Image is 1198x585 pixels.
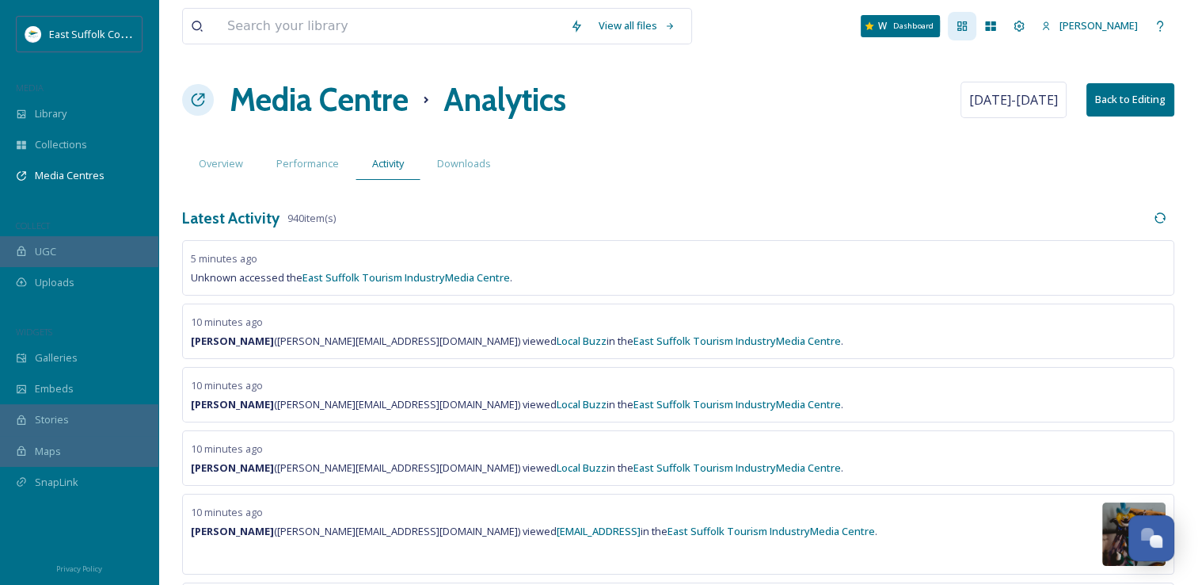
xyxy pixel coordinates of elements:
span: COLLECT [16,220,50,231]
span: ( [PERSON_NAME][EMAIL_ADDRESS][DOMAIN_NAME] ) viewed in the . [191,461,843,475]
a: What's New [861,15,940,37]
span: Library [35,106,67,121]
button: Back to Editing [1086,83,1174,116]
span: SnapLink [35,475,78,490]
span: ( [PERSON_NAME][EMAIL_ADDRESS][DOMAIN_NAME] ) viewed in the . [191,334,843,348]
span: Galleries [35,350,78,365]
span: East Suffolk Tourism Industry Media Centre [302,270,510,285]
a: Local Buzz [557,334,607,348]
a: [EMAIL_ADDRESS] [557,524,641,538]
span: Stories [35,412,69,427]
span: Activity [372,156,404,171]
span: Collections [35,137,87,152]
span: 10 minutes ago [191,315,263,329]
button: Open Chat [1128,515,1174,561]
a: Dashboard [948,12,976,40]
span: 10 minutes ago [191,378,263,392]
strong: [PERSON_NAME] [191,397,274,411]
a: Local Buzz [557,397,607,411]
span: 10 minutes ago [191,505,263,519]
span: 5 minutes ago [191,251,257,266]
span: [PERSON_NAME] [1059,18,1138,32]
div: Dashboard [887,17,940,35]
img: 40a93038-2af5-460a-b36b-d3a505482243.jpg [1102,503,1166,566]
a: Media Centre [230,76,409,124]
span: East Suffolk Tourism Industry Media Centre [633,461,841,475]
span: 10 minutes ago [191,442,263,456]
span: [DATE] - [DATE] [969,90,1058,109]
span: Embeds [35,381,74,396]
input: Search your library [219,9,562,44]
span: Unknown accessed the . [191,270,512,285]
span: East Suffolk Tourism Industry Media Centre [633,334,841,348]
a: Local Buzz [557,461,607,475]
a: East Suffolk Tourism IndustryMedia Centre [302,270,510,285]
span: MEDIA [16,82,44,94]
img: ESC%20Logo.png [25,26,41,42]
span: Maps [35,444,61,459]
h3: Latest Activity [182,207,280,230]
span: UGC [35,244,56,259]
span: ( [PERSON_NAME][EMAIL_ADDRESS][DOMAIN_NAME] ) viewed in the . [191,397,843,411]
span: Performance [276,156,339,171]
span: Media Centres [35,168,105,183]
span: Overview [199,156,243,171]
a: View all files [591,10,683,41]
span: Privacy Policy [56,564,102,574]
span: ( [PERSON_NAME][EMAIL_ADDRESS][DOMAIN_NAME] ) viewed in the . [191,524,877,538]
h1: Analytics [443,76,566,124]
span: Downloads [437,156,491,171]
a: East Suffolk Tourism IndustryMedia Centre [633,461,841,475]
span: East Suffolk Council [49,26,143,41]
a: [PERSON_NAME] [1033,10,1146,41]
a: East Suffolk Tourism IndustryMedia Centre [667,524,875,538]
span: WIDGETS [16,326,52,338]
strong: [PERSON_NAME] [191,524,274,538]
span: Uploads [35,275,74,290]
a: East Suffolk Tourism IndustryMedia Centre [633,334,841,348]
strong: [PERSON_NAME] [191,461,274,475]
span: East Suffolk Tourism Industry Media Centre [667,524,875,538]
strong: [PERSON_NAME] [191,334,274,348]
span: 940 item(s) [287,211,336,226]
a: Privacy Policy [56,558,102,577]
a: East Suffolk Tourism IndustryMedia Centre [633,397,841,411]
span: East Suffolk Tourism Industry Media Centre [633,397,841,411]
